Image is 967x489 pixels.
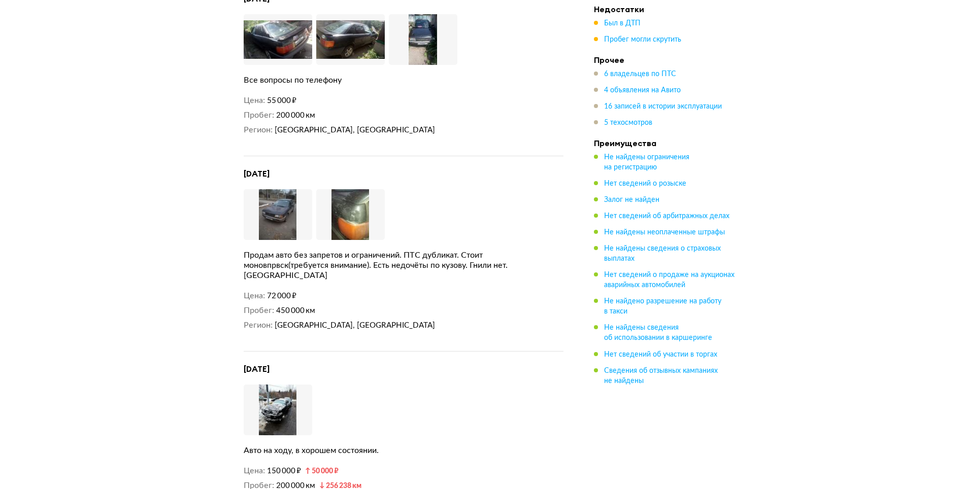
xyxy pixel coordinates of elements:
[604,119,652,126] span: 5 техосмотров
[276,112,315,119] span: 200 000 км
[244,95,265,106] dt: Цена
[604,367,718,384] span: Сведения об отзывных кампаниях не найдены
[275,126,435,134] span: [GEOGRAPHIC_DATA], [GEOGRAPHIC_DATA]
[244,364,563,374] h4: [DATE]
[604,36,681,43] span: Пробег могли скрутить
[316,189,385,240] img: Car Photo
[244,250,563,281] div: Продам авто без запретов и ограничений. ПТС дубликат. Стоит моновпрвск(требуется внимание). Есть ...
[244,291,265,301] dt: Цена
[305,468,339,475] small: 50 000 ₽
[244,445,563,456] div: Авто на ходу, в хорошем состоянии.
[604,324,712,341] span: Не найдены сведения об использовании в каршеринге
[604,298,721,315] span: Не найдено разрешение на работу в такси
[275,322,435,329] span: [GEOGRAPHIC_DATA], [GEOGRAPHIC_DATA]
[604,87,681,94] span: 4 объявления на Авито
[276,307,315,315] span: 450 000 км
[244,385,312,435] img: Car Photo
[604,196,659,203] span: Залог не найден
[267,292,296,300] span: 72 000 ₽
[389,14,457,65] img: Car Photo
[604,213,729,220] span: Нет сведений об арбитражных делах
[604,271,735,289] span: Нет сведений о продаже на аукционах аварийных автомобилей
[594,55,736,65] h4: Прочее
[244,75,563,85] div: Все вопросы по телефону
[604,245,721,262] span: Не найдены сведения о страховых выплатах
[244,125,273,135] dt: Регион
[244,14,312,65] img: Car Photo
[604,154,689,171] span: Не найдены ограничения на регистрацию
[604,351,717,358] span: Нет сведений об участии в торгах
[267,467,301,475] span: 150 000 ₽
[604,229,725,236] span: Не найдены неоплаченные штрафы
[594,4,736,14] h4: Недостатки
[267,97,296,104] span: 55 000 ₽
[604,180,686,187] span: Нет сведений о розыске
[244,168,563,179] h4: [DATE]
[244,320,273,331] dt: Регион
[316,14,385,65] img: Car Photo
[244,305,274,316] dt: Пробег
[604,20,641,27] span: Был в ДТП
[244,110,274,121] dt: Пробег
[244,466,265,476] dt: Цена
[604,103,722,110] span: 16 записей в истории эксплуатации
[604,71,676,78] span: 6 владельцев по ПТС
[594,138,736,148] h4: Преимущества
[244,189,312,240] img: Car Photo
